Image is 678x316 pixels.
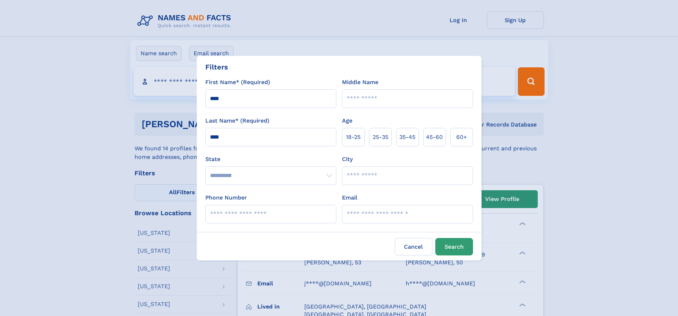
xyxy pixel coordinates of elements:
[456,133,467,141] span: 60+
[342,155,353,164] label: City
[373,133,388,141] span: 25‑35
[399,133,415,141] span: 35‑45
[205,78,270,87] label: First Name* (Required)
[205,62,228,72] div: Filters
[205,155,336,164] label: State
[426,133,443,141] span: 45‑60
[205,193,247,202] label: Phone Number
[342,193,357,202] label: Email
[205,116,269,125] label: Last Name* (Required)
[342,116,352,125] label: Age
[342,78,378,87] label: Middle Name
[395,238,432,255] label: Cancel
[346,133,361,141] span: 18‑25
[435,238,473,255] button: Search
